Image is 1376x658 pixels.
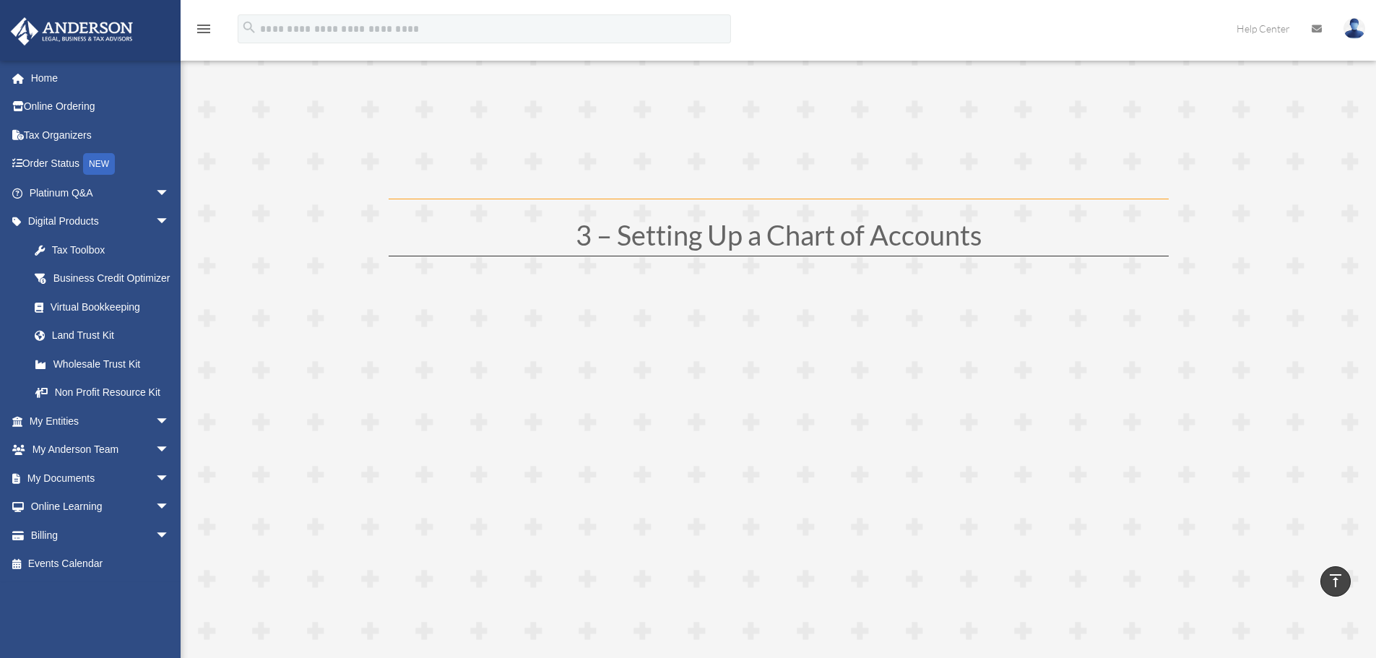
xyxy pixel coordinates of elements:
div: Non Profit Resource Kit [51,384,173,402]
a: Digital Productsarrow_drop_down [10,207,191,236]
i: menu [195,20,212,38]
a: My Anderson Teamarrow_drop_down [10,436,191,464]
span: arrow_drop_down [155,464,184,493]
a: Home [10,64,191,92]
a: Online Ordering [10,92,191,121]
a: Events Calendar [10,550,191,579]
img: User Pic [1343,18,1365,39]
i: search [241,20,257,35]
a: Tax Toolbox [20,235,191,264]
span: arrow_drop_down [155,436,184,465]
div: Wholesale Trust Kit [51,355,173,373]
a: Non Profit Resource Kit [20,378,191,407]
i: vertical_align_top [1327,572,1344,589]
a: My Documentsarrow_drop_down [10,464,191,493]
a: Tax Organizers [10,121,191,150]
a: menu [195,25,212,38]
div: Business Credit Optimizer [51,269,173,287]
a: Business Credit Optimizer [20,264,191,293]
a: vertical_align_top [1320,566,1351,597]
span: arrow_drop_down [155,178,184,208]
span: arrow_drop_down [155,207,184,237]
h1: 3 – Setting Up a Chart of Accounts [389,221,1169,256]
img: Anderson Advisors Platinum Portal [7,17,137,46]
span: arrow_drop_down [155,493,184,522]
span: arrow_drop_down [155,521,184,550]
div: Land Trust Kit [51,326,173,345]
div: NEW [83,153,115,175]
a: Wholesale Trust Kit [20,350,191,378]
a: Virtual Bookkeeping [20,293,184,321]
span: arrow_drop_down [155,407,184,436]
div: Virtual Bookkeeping [51,298,166,316]
a: Billingarrow_drop_down [10,521,191,550]
a: Order StatusNEW [10,150,191,179]
a: Platinum Q&Aarrow_drop_down [10,178,191,207]
a: Online Learningarrow_drop_down [10,493,191,521]
div: Tax Toolbox [51,241,173,259]
a: My Entitiesarrow_drop_down [10,407,191,436]
a: Land Trust Kit [20,321,191,350]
